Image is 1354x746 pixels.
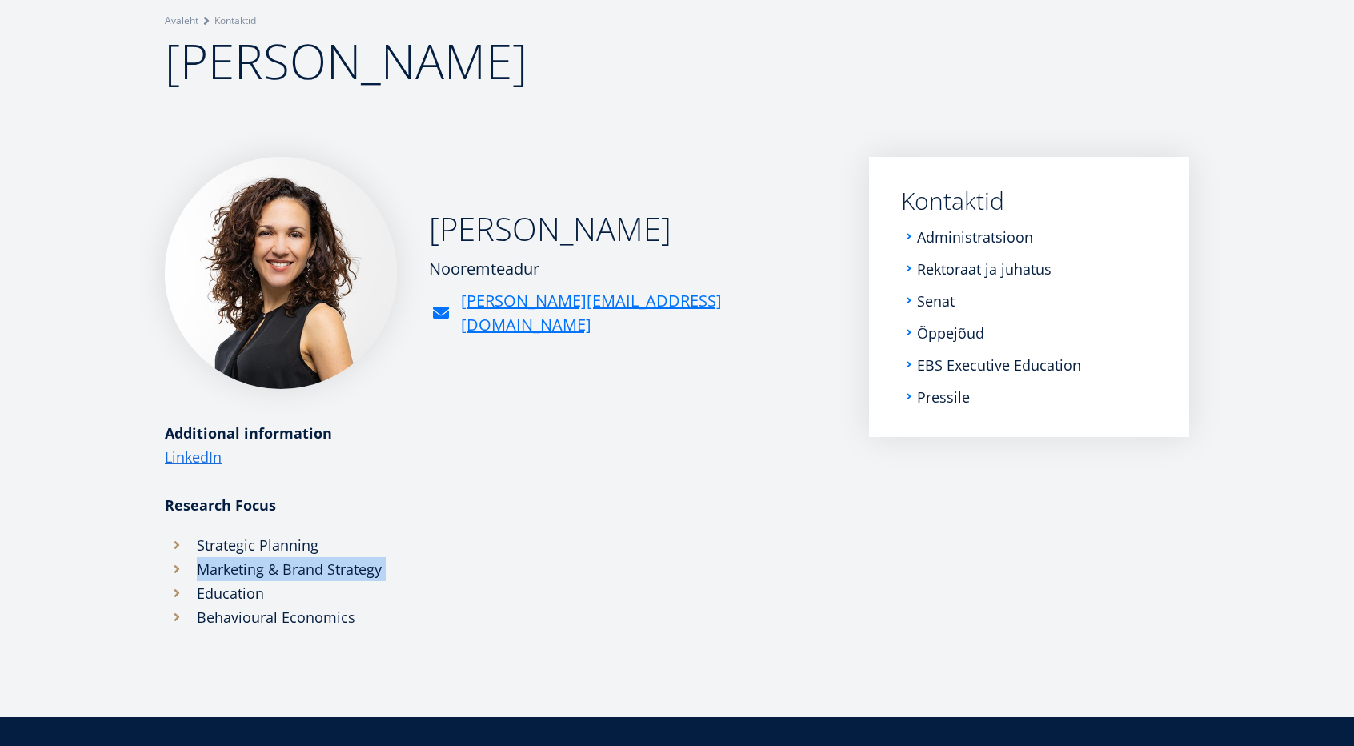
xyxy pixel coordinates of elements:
strong: Research Focus [165,495,276,515]
a: [PERSON_NAME][EMAIL_ADDRESS][DOMAIN_NAME] [461,289,837,337]
li: Marketing & Brand Strategy [165,557,837,581]
h2: [PERSON_NAME] [429,209,837,249]
a: Avaleht [165,13,198,29]
img: Nilay Rammul [165,157,397,389]
li: Strategic Planning [165,533,837,557]
div: Additional information [165,421,837,445]
a: Senat [917,293,955,309]
a: Rektoraat ja juhatus [917,261,1052,277]
a: Õppejõud [917,325,984,341]
span: [PERSON_NAME] [165,28,527,94]
a: Kontaktid [901,189,1157,213]
a: Administratsioon [917,229,1033,245]
li: Education [165,581,837,605]
a: EBS Executive Education [917,357,1081,373]
li: Behavioural Economics [165,605,837,653]
a: LinkedIn [165,445,222,469]
a: Kontaktid [214,13,256,29]
div: Nooremteadur [429,257,837,281]
a: Pressile [917,389,970,405]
